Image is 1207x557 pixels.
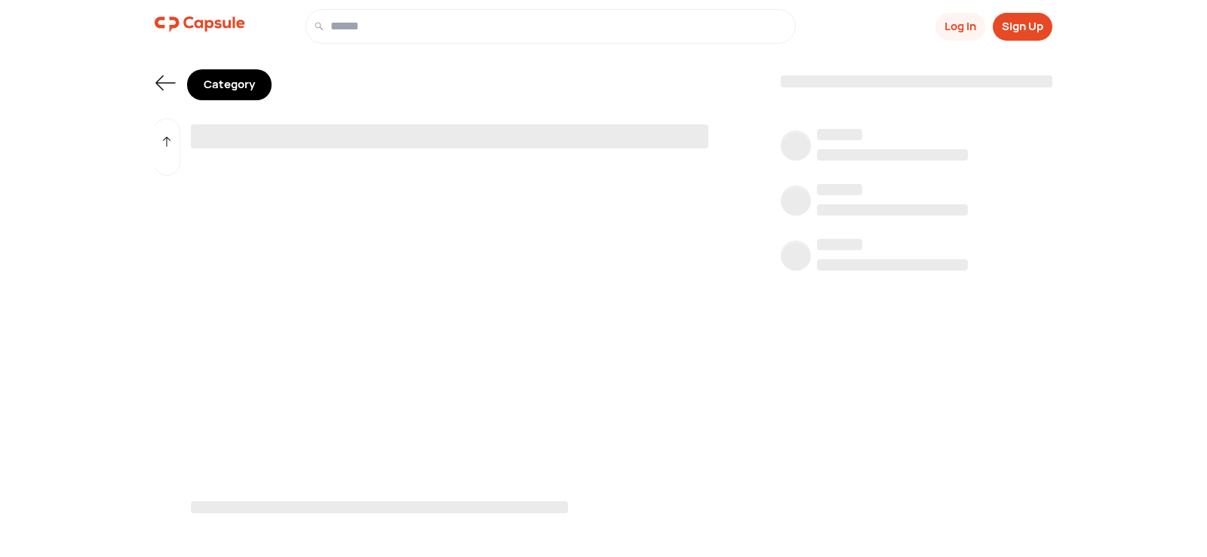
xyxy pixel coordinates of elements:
[817,149,968,161] span: ‌
[817,184,862,195] span: ‌
[817,259,968,271] span: ‌
[191,501,568,513] span: ‌
[817,129,862,140] span: ‌
[155,9,245,44] a: logo
[191,124,708,148] span: ‌
[817,204,968,216] span: ‌
[187,69,272,100] div: Category
[781,188,811,219] span: ‌
[817,239,862,250] span: ‌
[935,13,985,41] button: Log In
[781,75,1052,87] span: ‌
[993,13,1052,41] button: Sign Up
[155,9,245,39] img: logo
[781,243,811,274] span: ‌
[781,133,811,164] span: ‌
